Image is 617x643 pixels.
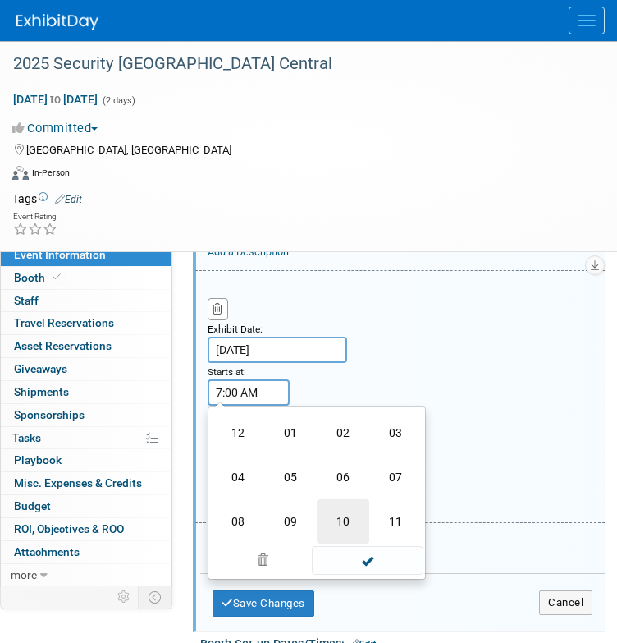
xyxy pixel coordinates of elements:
[7,49,584,79] div: 2025 Security [GEOGRAPHIC_DATA] Central
[317,455,369,499] td: 06
[1,564,171,586] a: more
[14,408,85,421] span: Sponsorships
[12,92,98,107] span: [DATE] [DATE]
[14,339,112,352] span: Asset Reservations
[264,455,317,499] td: 05
[1,427,171,449] a: Tasks
[317,411,369,455] td: 02
[11,568,37,581] span: more
[1,267,171,289] a: Booth
[1,404,171,426] a: Sponsorships
[14,453,62,466] span: Playbook
[369,411,422,455] td: 03
[208,366,246,378] small: Starts at:
[208,324,263,335] small: Exhibit Date:
[208,379,290,406] input: Start Time
[12,191,82,207] td: Tags
[14,385,69,398] span: Shipments
[14,362,67,375] span: Giveaways
[1,290,171,312] a: Staff
[14,545,80,558] span: Attachments
[14,476,142,489] span: Misc. Expenses & Credits
[1,495,171,517] a: Budget
[1,312,171,334] a: Travel Reservations
[369,499,422,544] td: 11
[208,246,289,258] a: Add a Description
[14,316,114,329] span: Travel Reservations
[12,166,29,179] img: Format-Inperson.png
[101,95,135,106] span: (2 days)
[139,586,172,608] td: Toggle Event Tabs
[31,167,70,179] div: In-Person
[12,120,104,137] button: Committed
[14,294,39,307] span: Staff
[26,144,231,156] span: [GEOGRAPHIC_DATA], [GEOGRAPHIC_DATA]
[317,499,369,544] td: 10
[1,381,171,403] a: Shipments
[212,499,264,544] td: 08
[12,431,41,444] span: Tasks
[311,550,424,573] a: Done
[1,244,171,266] a: Event Information
[569,7,605,34] button: Menu
[1,472,171,494] a: Misc. Expenses & Credits
[1,541,171,563] a: Attachments
[212,455,264,499] td: 04
[213,590,314,617] button: Save Changes
[53,273,61,282] i: Booth reservation complete
[16,14,98,30] img: ExhibitDay
[14,522,124,535] span: ROI, Objectives & ROO
[14,248,106,261] span: Event Information
[110,586,139,608] td: Personalize Event Tab Strip
[208,337,347,363] input: Date
[12,163,584,188] div: Event Format
[369,455,422,499] td: 07
[14,271,64,284] span: Booth
[264,499,317,544] td: 09
[1,358,171,380] a: Giveaways
[55,194,82,205] a: Edit
[1,518,171,540] a: ROI, Objectives & ROO
[264,411,317,455] td: 01
[539,590,592,615] button: Cancel
[13,213,57,221] div: Event Rating
[212,549,313,572] a: Clear selection
[1,449,171,471] a: Playbook
[212,411,264,455] td: 12
[1,335,171,357] a: Asset Reservations
[48,93,63,106] span: to
[14,499,51,512] span: Budget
